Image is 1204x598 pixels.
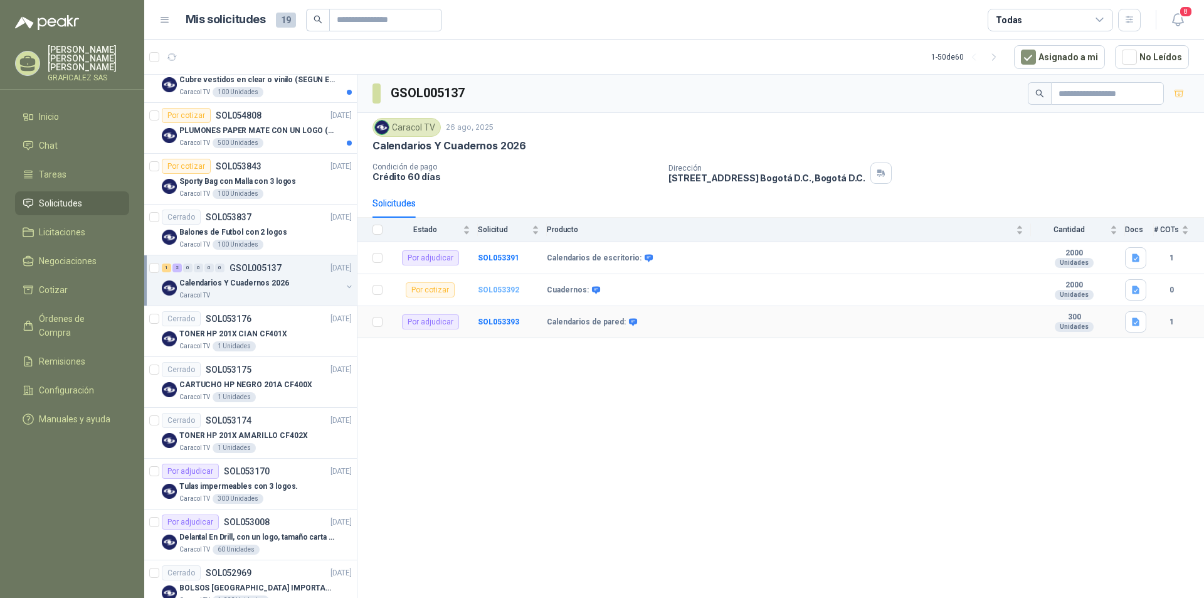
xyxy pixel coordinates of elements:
div: 1 [162,264,171,272]
p: Caracol TV [179,189,210,199]
p: SOL052969 [206,569,251,577]
span: Cotizar [39,283,68,297]
div: Por cotizar [406,282,455,297]
a: 1 2 0 0 0 0 GSOL005137[DATE] Company LogoCalendarios Y Cuadernos 2026Caracol TV [162,260,354,301]
div: 0 [194,264,203,272]
p: [DATE] [330,313,352,325]
p: Condición de pago [372,163,658,171]
span: Órdenes de Compra [39,312,117,339]
div: Cerrado [162,210,201,225]
p: [DATE] [330,262,352,274]
div: 100 Unidades [213,240,263,250]
div: 1 Unidades [213,443,256,453]
p: Cubre vestidos en clear o vinilo (SEGUN ESPECIFICACIONES DEL ADJUNTO) [179,74,335,86]
p: [STREET_ADDRESS] Bogotá D.C. , Bogotá D.C. [668,173,865,183]
a: Solicitudes [15,191,129,215]
div: Cerrado [162,413,201,428]
img: Company Logo [162,230,177,245]
p: GRAFICALEZ SAS [48,74,129,82]
div: 2 [172,264,182,272]
th: Cantidad [1031,218,1125,242]
p: [PERSON_NAME] [PERSON_NAME] [PERSON_NAME] [48,45,129,72]
div: Por adjudicar [162,515,219,530]
span: Manuales y ayuda [39,412,110,426]
button: 8 [1166,9,1189,31]
div: 500 Unidades [213,138,263,148]
img: Company Logo [162,433,177,448]
div: 60 Unidades [213,545,260,555]
span: # COTs [1154,225,1179,234]
div: 1 Unidades [213,341,256,351]
span: Cantidad [1031,225,1107,234]
h3: GSOL005137 [391,83,467,103]
p: TONER HP 201X CIAN CF401X [179,328,287,340]
img: Company Logo [162,280,177,296]
p: [DATE] [330,516,352,528]
a: Por cotizarSOL053843[DATE] Company LogoSporty Bag con Malla con 3 logosCaracol TV100 Unidades [144,154,357,205]
b: Cuadernos: [547,286,589,296]
img: Logo peakr [15,15,79,30]
b: 0 [1154,284,1189,296]
span: Producto [547,225,1013,234]
p: Tulas impermeables con 3 logos. [179,481,298,493]
p: Calendarios Y Cuadernos 2026 [372,139,526,152]
a: Licitaciones [15,220,129,244]
span: Negociaciones [39,254,97,268]
div: Por cotizar [162,108,211,123]
p: Caracol TV [179,87,210,97]
p: Balones de Futbol con 2 logos [179,227,287,238]
a: SOL053393 [478,318,519,326]
p: Caracol TV [179,291,210,301]
p: TONER HP 201X AMARILLO CF402X [179,430,308,442]
p: SOL053008 [224,518,270,526]
a: Negociaciones [15,249,129,273]
a: Cotizar [15,278,129,302]
p: Dirección [668,164,865,173]
div: Todas [996,13,1022,27]
th: Docs [1125,218,1154,242]
p: SOL053176 [206,314,251,323]
img: Company Logo [162,77,177,92]
a: Manuales y ayuda [15,407,129,431]
div: Cerrado [162,565,201,580]
b: 1 [1154,252,1189,264]
p: CARTUCHO HP NEGRO 201A CF400X [179,379,312,391]
span: Tareas [39,168,66,181]
p: Sporty Bag con Malla con 3 logos [179,176,296,188]
p: [DATE] [330,415,352,427]
div: Por adjudicar [402,314,459,329]
a: Por adjudicarSOL053170[DATE] Company LogoTulas impermeables con 3 logos.Caracol TV300 Unidades [144,459,357,510]
p: Caracol TV [179,138,210,148]
a: Configuración [15,378,129,402]
a: SOL053391 [478,254,519,262]
p: [DATE] [330,364,352,376]
b: SOL053392 [478,286,519,294]
div: Unidades [1055,322,1094,332]
div: 1 Unidades [213,392,256,402]
span: Configuración [39,383,94,397]
img: Company Logo [162,179,177,194]
a: Inicio [15,105,129,129]
div: 300 Unidades [213,494,263,504]
p: Caracol TV [179,392,210,402]
div: Por adjudicar [402,250,459,265]
div: Cerrado [162,311,201,326]
div: 0 [204,264,214,272]
div: Por adjudicar [162,464,219,479]
p: SOL053843 [216,162,261,171]
div: 0 [183,264,193,272]
b: Calendarios de pared: [547,318,626,328]
th: Solicitud [478,218,547,242]
span: Solicitudes [39,196,82,210]
button: No Leídos [1115,45,1189,69]
p: SOL053837 [206,213,251,222]
div: 100 Unidades [213,189,263,199]
b: 300 [1031,312,1117,323]
a: CerradoSOL053837[DATE] Company LogoBalones de Futbol con 2 logosCaracol TV100 Unidades [144,205,357,255]
div: Unidades [1055,258,1094,268]
div: Por cotizar [162,159,211,174]
th: Producto [547,218,1031,242]
p: Caracol TV [179,494,210,504]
